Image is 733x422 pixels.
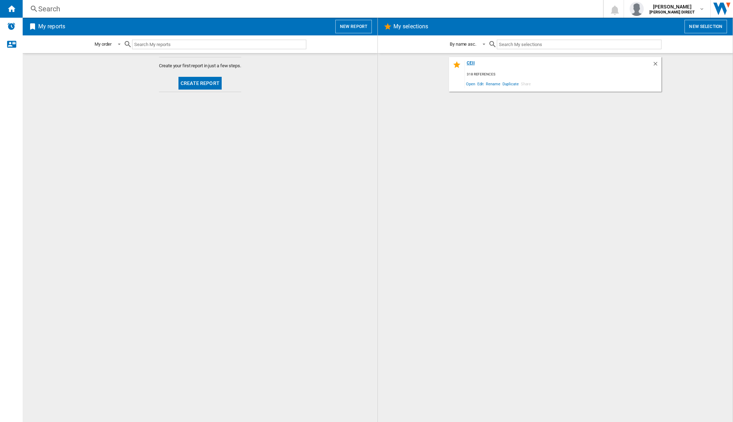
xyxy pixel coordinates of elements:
[649,3,695,10] span: [PERSON_NAME]
[335,20,372,33] button: New report
[485,79,501,89] span: Rename
[450,41,476,47] div: By name asc.
[652,61,661,70] div: Delete
[159,63,241,69] span: Create your first report in just a few steps.
[497,40,661,49] input: Search My selections
[392,20,430,33] h2: My selections
[38,4,585,14] div: Search
[465,70,661,79] div: 318 references
[465,79,476,89] span: Open
[649,10,695,15] b: [PERSON_NAME] DIRECT
[465,61,652,70] div: CEII
[132,40,306,49] input: Search My reports
[501,79,520,89] span: Duplicate
[37,20,67,33] h2: My reports
[630,2,644,16] img: profile.jpg
[95,41,112,47] div: My order
[476,79,485,89] span: Edit
[520,79,532,89] span: Share
[7,22,16,30] img: alerts-logo.svg
[684,20,727,33] button: New selection
[178,77,222,90] button: Create report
